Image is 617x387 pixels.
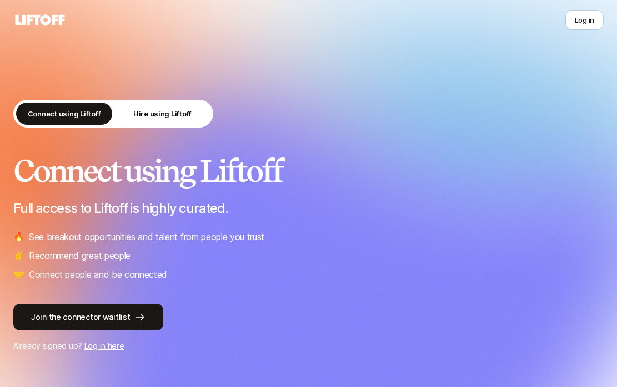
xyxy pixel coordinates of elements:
a: Log in here [84,341,124,350]
p: See breakout opportunities and talent from people you trust [29,230,264,244]
span: 🤝 [13,267,24,282]
button: Join the connector waitlist [13,304,163,330]
p: Connect people and be connected [29,267,167,282]
p: Connect using Liftoff [28,108,101,119]
a: Join the connector waitlist [13,304,604,330]
span: ✌️ [13,248,24,263]
button: Log in [565,10,604,30]
p: Already signed up? [13,339,604,353]
p: Hire using Liftoff [133,108,192,119]
p: Full access to Liftoff is highly curated. [13,201,604,216]
span: 🔥 [13,230,24,244]
h2: Connect using Liftoff [13,154,604,187]
p: Recommend great people [29,248,131,263]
